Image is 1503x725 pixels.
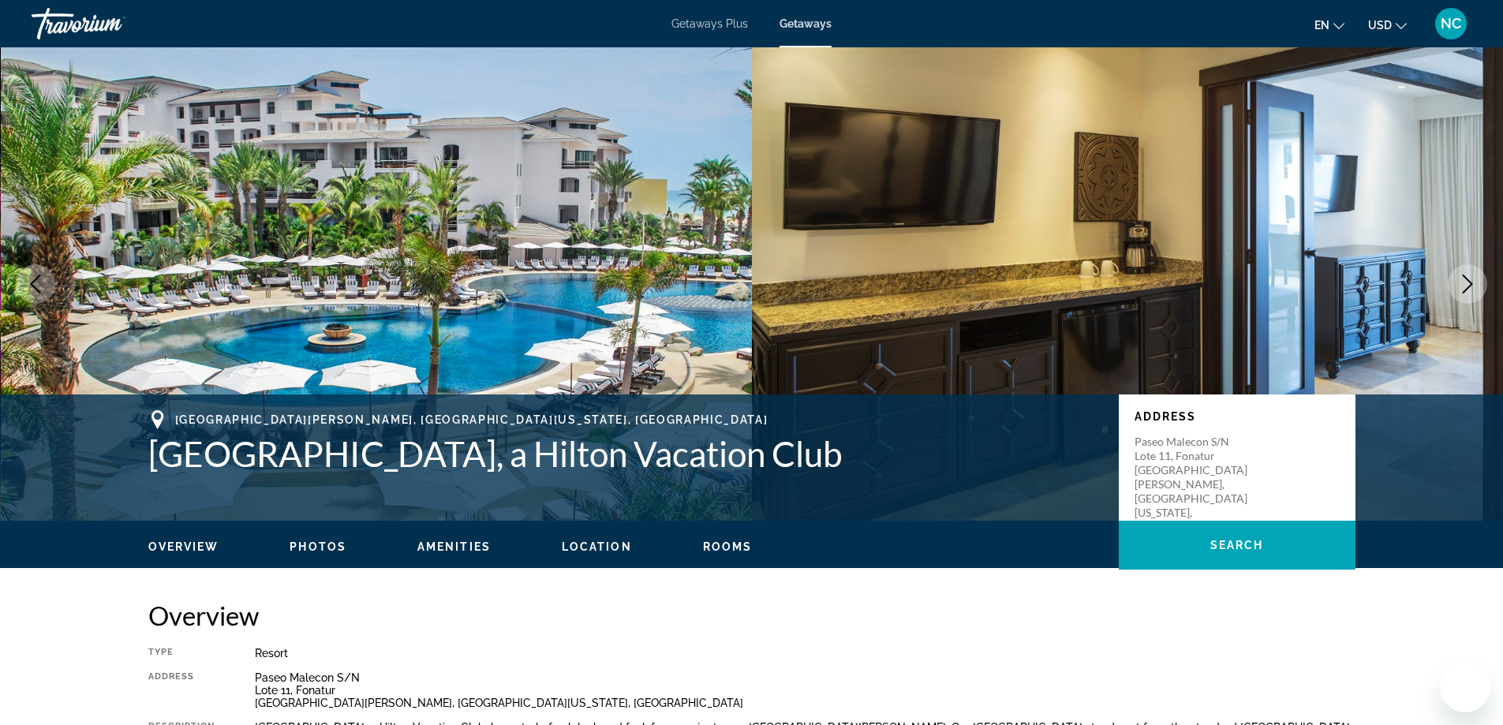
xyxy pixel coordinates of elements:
[148,540,219,554] button: Overview
[148,671,215,709] div: Address
[1441,16,1461,32] span: NC
[562,540,632,553] span: Location
[1440,662,1490,712] iframe: Button to launch messaging window
[290,540,346,554] button: Photos
[255,671,1355,709] div: Paseo Malecon S/N Lote 11, Fonatur [GEOGRAPHIC_DATA][PERSON_NAME], [GEOGRAPHIC_DATA][US_STATE], [...
[148,600,1355,631] h2: Overview
[255,647,1355,660] div: Resort
[1368,19,1392,32] span: USD
[175,413,768,426] span: [GEOGRAPHIC_DATA][PERSON_NAME], [GEOGRAPHIC_DATA][US_STATE], [GEOGRAPHIC_DATA]
[417,540,491,554] button: Amenities
[1368,13,1407,36] button: Change currency
[16,264,55,304] button: Previous image
[1135,435,1261,534] p: Paseo Malecon S/N Lote 11, Fonatur [GEOGRAPHIC_DATA][PERSON_NAME], [GEOGRAPHIC_DATA][US_STATE], [...
[148,540,219,553] span: Overview
[703,540,753,553] span: Rooms
[671,17,748,30] a: Getaways Plus
[148,647,215,660] div: Type
[703,540,753,554] button: Rooms
[32,3,189,44] a: Travorium
[1119,521,1355,570] button: Search
[417,540,491,553] span: Amenities
[1430,7,1471,40] button: User Menu
[290,540,346,553] span: Photos
[1135,410,1340,423] p: Address
[1448,264,1487,304] button: Next image
[562,540,632,554] button: Location
[1314,13,1344,36] button: Change language
[780,17,832,30] a: Getaways
[148,433,1103,474] h1: [GEOGRAPHIC_DATA], a Hilton Vacation Club
[1314,19,1329,32] span: en
[1210,539,1264,551] span: Search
